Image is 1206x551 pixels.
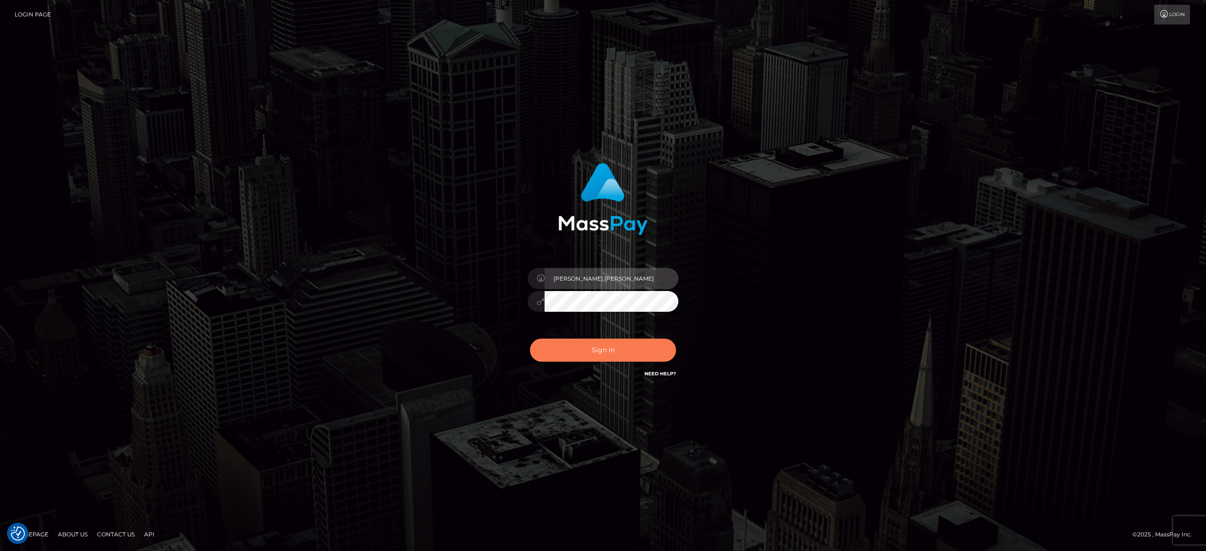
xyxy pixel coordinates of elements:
img: Revisit consent button [11,527,25,541]
a: About Us [54,527,91,542]
div: © 2025 , MassPay Inc. [1133,529,1199,540]
img: MassPay Login [558,163,648,235]
a: Login [1154,5,1190,24]
a: Contact Us [93,527,139,542]
a: API [140,527,158,542]
a: Need Help? [644,371,676,377]
button: Sign in [530,339,676,362]
input: Username... [545,268,678,289]
button: Consent Preferences [11,527,25,541]
a: Login Page [15,5,51,24]
a: Homepage [10,527,52,542]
